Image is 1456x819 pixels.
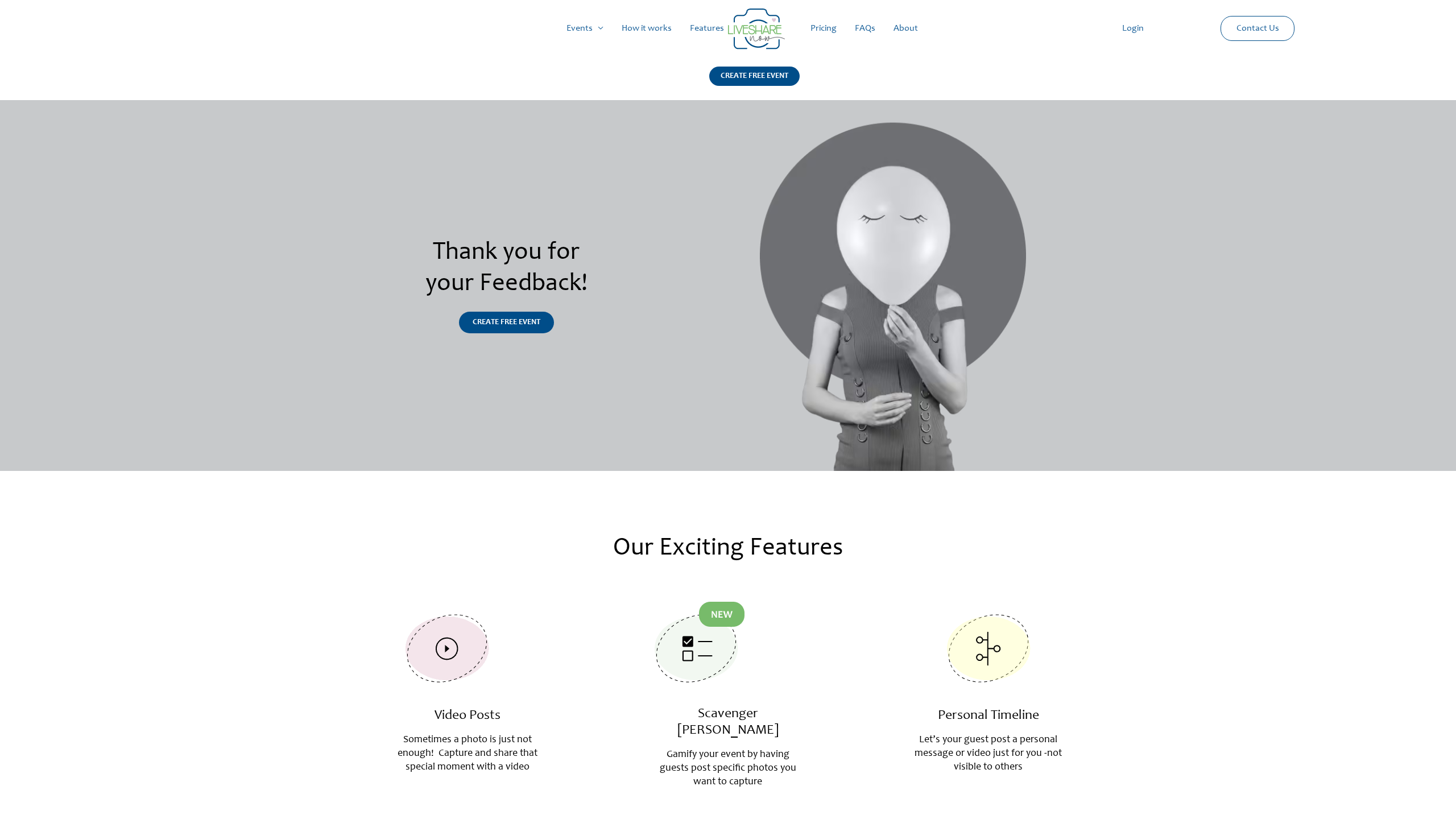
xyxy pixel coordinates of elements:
[681,10,733,47] a: Features
[396,733,539,774] p: Sometimes a photo is just not enough! Capture and share that special moment with a video
[473,318,540,326] span: CREATE FREE EVENT
[459,312,554,333] a: CREATE FREE EVENT
[884,10,927,47] a: About
[655,706,801,739] h3: Scavenger [PERSON_NAME]
[1113,10,1153,47] a: Login
[728,9,785,49] img: Group 14 | Live Photo Slideshow for Events | Create Free Events Album for Any Occasion
[801,10,846,47] a: Pricing
[709,67,800,100] a: CREATE FREE EVENT
[613,10,681,47] a: How it works
[903,708,1074,725] h3: Personal Timeline
[6,533,1450,565] h2: Our Exciting Features
[728,111,1058,471] img: banner-feedback-negative | Live Photo Slideshow for Events | Create Free Events Album for Any Occ...
[937,602,1040,696] img: Group 13938 | Live Photo Slideshow for Events | Create Free Events Album for Any Occasion
[20,10,1436,47] nav: Site Navigation
[557,10,613,47] a: Events
[655,602,744,682] img: Background (13) | Live Photo Slideshow for Events | Create Free Events Album for Any Occasion
[709,67,800,86] div: CREATE FREE EVENT
[846,10,884,47] a: FAQs
[396,708,539,725] h3: Video Posts
[655,748,801,789] p: Gamify your event by having guests post specific photos you want to capture
[903,733,1074,774] p: Let’s your guest post a personal message or video just for you -not visible to others
[396,602,498,696] img: Group 13931 | Live Photo Slideshow for Events | Create Free Events Album for Any Occasion
[284,238,728,300] h2: Thank you for your Feedback!
[1227,16,1288,40] a: Contact Us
